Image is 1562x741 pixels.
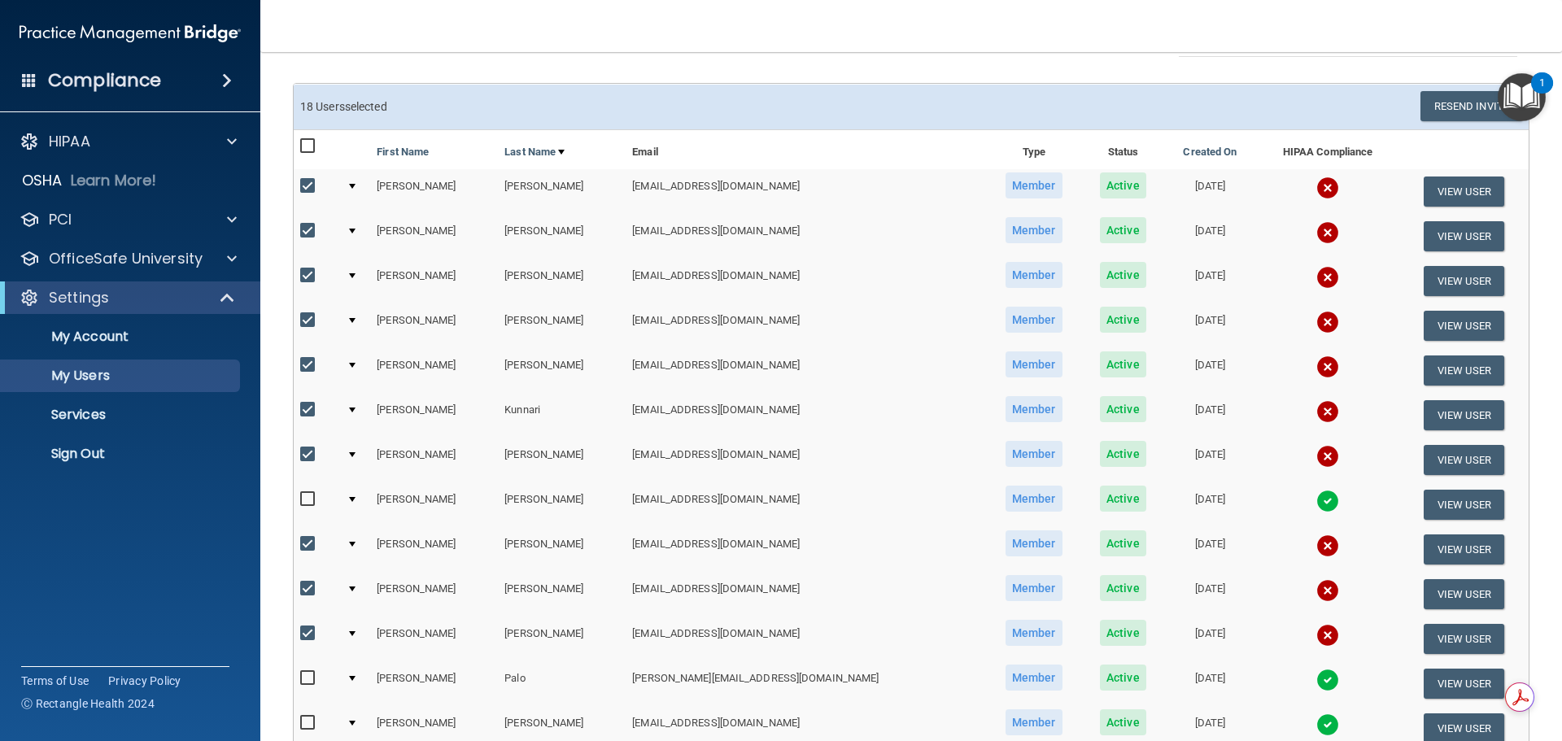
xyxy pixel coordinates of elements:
[1100,262,1146,288] span: Active
[626,259,985,303] td: [EMAIL_ADDRESS][DOMAIN_NAME]
[1100,307,1146,333] span: Active
[626,527,985,572] td: [EMAIL_ADDRESS][DOMAIN_NAME]
[626,214,985,259] td: [EMAIL_ADDRESS][DOMAIN_NAME]
[1256,130,1398,169] th: HIPAA Compliance
[370,214,498,259] td: [PERSON_NAME]
[1316,355,1339,378] img: cross.ca9f0e7f.svg
[1006,351,1062,377] span: Member
[1183,142,1237,162] a: Created On
[20,210,237,229] a: PCI
[20,288,236,307] a: Settings
[370,661,498,706] td: [PERSON_NAME]
[626,438,985,482] td: [EMAIL_ADDRESS][DOMAIN_NAME]
[498,661,626,706] td: Palo
[1316,266,1339,289] img: cross.ca9f0e7f.svg
[1316,624,1339,647] img: cross.ca9f0e7f.svg
[626,572,985,617] td: [EMAIL_ADDRESS][DOMAIN_NAME]
[1424,445,1504,475] button: View User
[1100,575,1146,601] span: Active
[626,617,985,661] td: [EMAIL_ADDRESS][DOMAIN_NAME]
[11,407,233,423] p: Services
[1164,572,1257,617] td: [DATE]
[504,142,565,162] a: Last Name
[370,572,498,617] td: [PERSON_NAME]
[1100,351,1146,377] span: Active
[1424,624,1504,654] button: View User
[1316,445,1339,468] img: cross.ca9f0e7f.svg
[1006,709,1062,735] span: Member
[626,303,985,348] td: [EMAIL_ADDRESS][DOMAIN_NAME]
[370,393,498,438] td: [PERSON_NAME]
[1316,311,1339,333] img: cross.ca9f0e7f.svg
[1164,169,1257,214] td: [DATE]
[1164,438,1257,482] td: [DATE]
[1164,214,1257,259] td: [DATE]
[498,617,626,661] td: [PERSON_NAME]
[21,695,155,712] span: Ⓒ Rectangle Health 2024
[49,249,203,268] p: OfficeSafe University
[1006,217,1062,243] span: Member
[1424,400,1504,430] button: View User
[108,673,181,689] a: Privacy Policy
[498,572,626,617] td: [PERSON_NAME]
[1100,441,1146,467] span: Active
[1316,177,1339,199] img: cross.ca9f0e7f.svg
[1424,221,1504,251] button: View User
[1281,625,1542,691] iframe: Drift Widget Chat Controller
[498,482,626,527] td: [PERSON_NAME]
[1082,130,1164,169] th: Status
[11,329,233,345] p: My Account
[1424,490,1504,520] button: View User
[1100,486,1146,512] span: Active
[498,438,626,482] td: [PERSON_NAME]
[1164,661,1257,706] td: [DATE]
[1164,393,1257,438] td: [DATE]
[1316,579,1339,602] img: cross.ca9f0e7f.svg
[1006,262,1062,288] span: Member
[626,348,985,393] td: [EMAIL_ADDRESS][DOMAIN_NAME]
[1100,665,1146,691] span: Active
[1164,482,1257,527] td: [DATE]
[20,17,241,50] img: PMB logo
[1164,617,1257,661] td: [DATE]
[49,210,72,229] p: PCI
[1164,303,1257,348] td: [DATE]
[498,214,626,259] td: [PERSON_NAME]
[1424,177,1504,207] button: View User
[498,527,626,572] td: [PERSON_NAME]
[370,527,498,572] td: [PERSON_NAME]
[1316,400,1339,423] img: cross.ca9f0e7f.svg
[1420,91,1522,121] button: Resend Invite
[21,673,89,689] a: Terms of Use
[71,171,157,190] p: Learn More!
[370,169,498,214] td: [PERSON_NAME]
[48,69,161,92] h4: Compliance
[1424,266,1504,296] button: View User
[498,303,626,348] td: [PERSON_NAME]
[1424,311,1504,341] button: View User
[300,101,899,113] h6: 18 User selected
[1006,620,1062,646] span: Member
[1100,709,1146,735] span: Active
[49,288,109,307] p: Settings
[1006,575,1062,601] span: Member
[22,171,63,190] p: OSHA
[49,132,90,151] p: HIPAA
[370,617,498,661] td: [PERSON_NAME]
[370,482,498,527] td: [PERSON_NAME]
[1316,534,1339,557] img: cross.ca9f0e7f.svg
[1100,217,1146,243] span: Active
[498,348,626,393] td: [PERSON_NAME]
[498,393,626,438] td: Kunnari
[626,169,985,214] td: [EMAIL_ADDRESS][DOMAIN_NAME]
[1539,83,1545,104] div: 1
[339,100,345,113] span: s
[370,438,498,482] td: [PERSON_NAME]
[1424,579,1504,609] button: View User
[1006,665,1062,691] span: Member
[20,132,237,151] a: HIPAA
[1006,530,1062,556] span: Member
[626,661,985,706] td: [PERSON_NAME][EMAIL_ADDRESS][DOMAIN_NAME]
[1316,713,1339,736] img: tick.e7d51cea.svg
[11,368,233,384] p: My Users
